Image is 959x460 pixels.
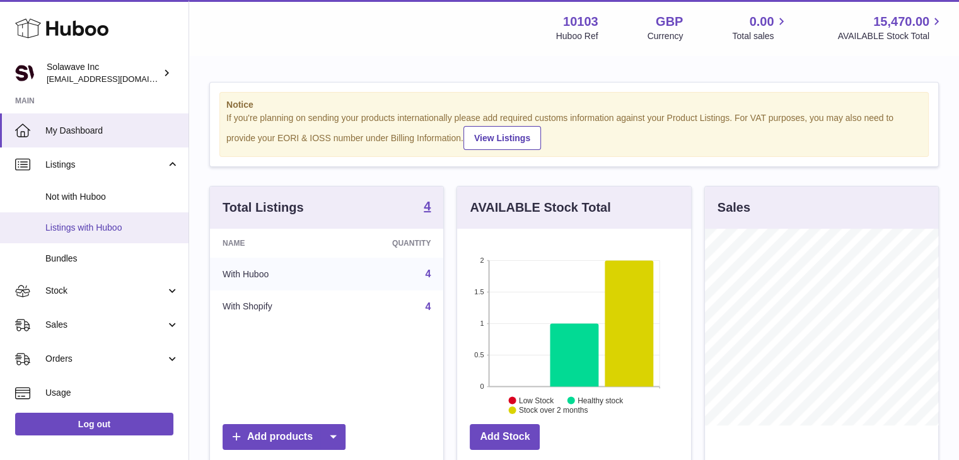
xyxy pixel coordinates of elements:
span: Bundles [45,253,179,265]
strong: Notice [226,99,922,111]
span: Total sales [732,30,788,42]
h3: Total Listings [223,199,304,216]
a: 4 [425,301,431,312]
span: Stock [45,285,166,297]
h3: AVAILABLE Stock Total [470,199,610,216]
span: Usage [45,387,179,399]
span: Listings with Huboo [45,222,179,234]
text: 2 [480,256,484,264]
td: With Huboo [210,258,336,290]
span: Listings [45,159,166,171]
strong: 4 [424,200,431,212]
a: View Listings [463,126,541,150]
div: Currency [648,30,683,42]
span: [EMAIL_ADDRESS][DOMAIN_NAME] [47,74,185,84]
a: Log out [15,413,173,435]
span: 0.00 [750,13,774,30]
a: Add Stock [470,424,540,450]
th: Name [210,229,336,258]
span: Not with Huboo [45,191,179,203]
span: My Dashboard [45,125,179,137]
div: Solawave Inc [47,61,160,85]
strong: GBP [656,13,683,30]
text: 0.5 [475,351,484,359]
h3: Sales [718,199,750,216]
span: AVAILABLE Stock Total [837,30,944,42]
a: 4 [425,268,431,279]
th: Quantity [336,229,444,258]
text: 1 [480,319,484,327]
td: With Shopify [210,290,336,323]
a: 4 [424,200,431,215]
text: 1.5 [475,288,484,296]
a: 0.00 Total sales [732,13,788,42]
text: 0 [480,382,484,390]
span: Sales [45,319,166,331]
a: Add products [223,424,346,450]
div: If you're planning on sending your products internationally please add required customs informati... [226,112,922,150]
img: internalAdmin-10103@internal.huboo.com [15,64,34,83]
text: Low Stock [519,396,554,405]
span: Orders [45,353,166,365]
a: 15,470.00 AVAILABLE Stock Total [837,13,944,42]
span: 15,470.00 [873,13,929,30]
div: Huboo Ref [556,30,598,42]
text: Stock over 2 months [519,406,588,415]
strong: 10103 [563,13,598,30]
text: Healthy stock [578,396,624,405]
